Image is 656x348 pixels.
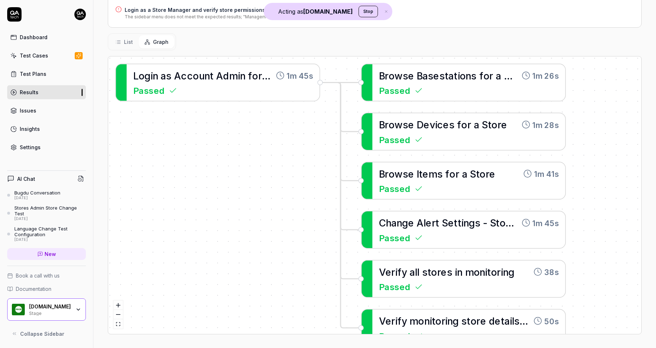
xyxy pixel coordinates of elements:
[471,315,477,327] span: o
[501,266,503,278] span: i
[216,70,223,81] span: A
[20,33,47,41] div: Dashboard
[476,168,480,179] span: t
[379,217,386,229] span: C
[397,217,402,229] span: n
[359,6,378,17] button: Stop
[435,119,437,130] span: i
[74,9,86,20] img: 7ccf6c19-61ad-4a6c-8811-018b02a1b829.jpg
[424,119,430,130] span: e
[466,70,471,81] span: n
[7,67,86,81] a: Test Plans
[454,217,458,229] span: t
[193,70,199,81] span: o
[29,310,71,316] div: Stage
[248,70,252,81] span: f
[385,70,389,81] span: r
[379,119,385,130] span: B
[491,266,497,278] span: o
[474,266,480,278] span: o
[258,70,271,81] span: r
[114,301,123,329] div: React Flow controls
[361,64,566,101] a: BrowseBasestationsforaSto1m 26sPassed
[483,217,487,229] span: -
[20,107,36,114] div: Issues
[361,309,566,347] a: Verifymonitoringstoredetailsfo50sPassed
[181,70,187,81] span: c
[144,70,151,81] span: g
[16,285,51,293] span: Documentation
[461,119,467,130] span: o
[199,70,204,81] span: u
[490,217,496,229] span: S
[514,315,528,327] span: s
[418,315,424,327] span: o
[453,315,459,327] span: g
[424,217,426,229] span: l
[14,226,86,238] div: Language Change Test Configuration
[115,64,320,101] a: LoginasAccountAdminforM1m 45sPassed
[397,315,402,327] span: f
[488,119,492,130] span: t
[532,119,559,130] time: 1m 28s
[495,315,501,327] span: e
[422,70,428,81] span: a
[465,266,474,278] span: m
[491,119,498,130] span: o
[394,119,403,130] span: w
[428,266,431,278] span: t
[238,70,240,81] span: i
[512,315,514,327] span: l
[532,217,559,229] time: 1m 45s
[475,217,480,229] span: s
[489,168,495,179] span: e
[391,266,395,278] span: r
[385,168,389,179] span: r
[361,260,566,298] a: Verifyallstoresinmonitoring38sPassed
[467,119,471,130] span: r
[287,70,313,81] time: 1m 45s
[7,226,86,242] a: Language Change Test Configuration[DATE]
[125,14,372,20] div: The sidebar menu does not meet the expected results; "Management" is missing and "Store UI" is in...
[443,119,449,130] span: e
[426,217,432,229] span: e
[544,315,559,327] time: 50s
[391,315,395,327] span: r
[7,122,86,136] a: Insights
[229,70,238,81] span: m
[361,211,566,249] a: ChangeAlertSettings-Store1m 45sPassed
[437,266,441,278] span: r
[429,168,437,179] span: m
[397,266,402,278] span: f
[448,217,454,229] span: e
[479,70,484,81] span: f
[456,168,459,179] span: r
[449,119,454,130] span: s
[153,38,168,46] span: Graph
[139,35,174,49] button: Graph
[461,217,463,229] span: i
[417,217,424,229] span: A
[7,30,86,44] a: Dashboard
[457,266,462,278] span: n
[403,168,408,179] span: s
[110,35,139,49] button: List
[7,104,86,118] a: Issues
[125,6,372,14] h4: Login as a Store Manager and verify store permissions
[437,119,443,130] span: c
[504,315,510,327] span: a
[417,70,423,81] span: B
[430,119,435,130] span: v
[460,70,466,81] span: o
[430,315,432,327] span: i
[174,70,181,81] span: A
[379,231,410,244] span: Passed
[486,168,490,179] span: r
[395,266,397,278] span: i
[431,266,437,278] span: o
[501,119,507,130] span: e
[437,168,443,179] span: s
[534,168,559,179] time: 1m 41s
